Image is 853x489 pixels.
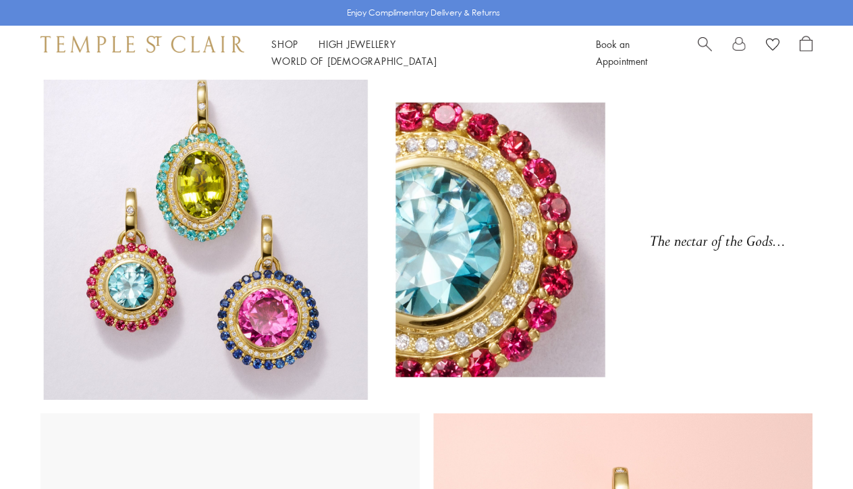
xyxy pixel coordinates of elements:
a: Open Shopping Bag [800,36,813,70]
a: World of [DEMOGRAPHIC_DATA]World of [DEMOGRAPHIC_DATA] [271,54,437,68]
p: Enjoy Complimentary Delivery & Returns [347,6,500,20]
img: Temple St. Clair [40,36,244,52]
a: Book an Appointment [596,37,647,68]
a: High JewelleryHigh Jewellery [319,37,396,51]
a: Search [698,36,712,70]
a: ShopShop [271,37,298,51]
a: View Wishlist [766,36,779,56]
nav: Main navigation [271,36,566,70]
iframe: Gorgias live chat messenger [786,426,840,475]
